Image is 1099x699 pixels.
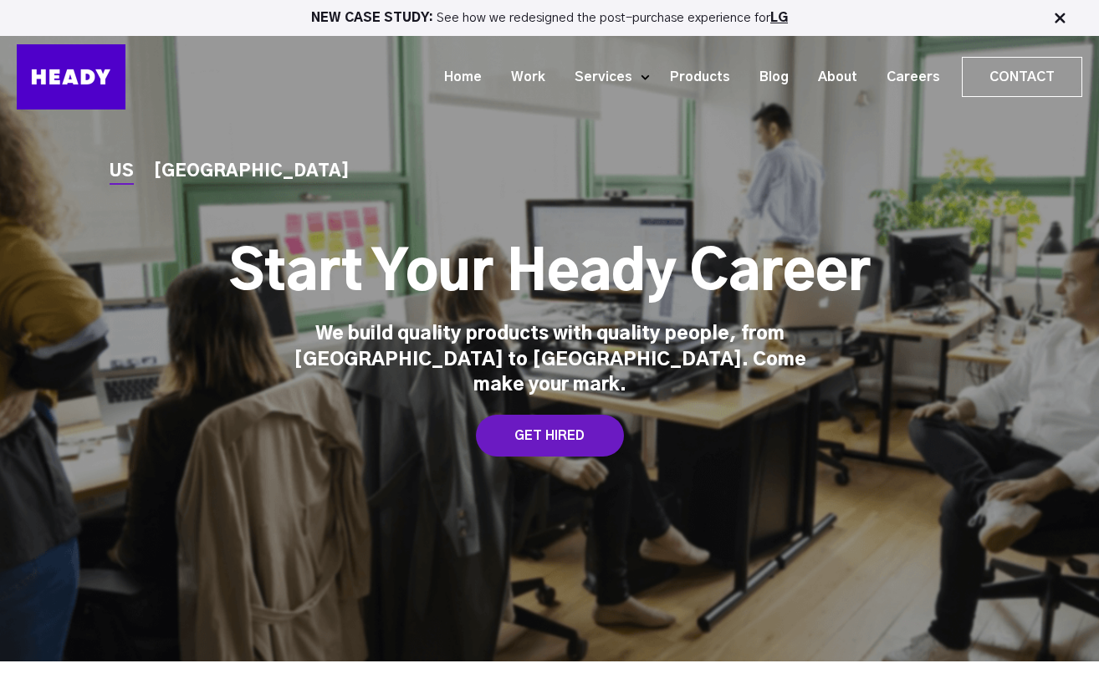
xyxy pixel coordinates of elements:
[963,58,1081,96] a: Contact
[110,163,134,181] a: US
[1051,10,1068,27] img: Close Bar
[476,415,624,457] a: GET HIRED
[17,44,125,110] img: Heady_Logo_Web-01 (1)
[229,241,871,308] h1: Start Your Heady Career
[311,12,437,24] strong: NEW CASE STUDY:
[8,12,1091,24] p: See how we redesigned the post-purchase experience for
[866,62,948,93] a: Careers
[490,62,554,93] a: Work
[554,62,641,93] a: Services
[770,12,788,24] a: LG
[797,62,866,93] a: About
[154,163,350,181] a: [GEOGRAPHIC_DATA]
[739,62,797,93] a: Blog
[423,62,490,93] a: Home
[290,321,809,398] div: We build quality products with quality people, from [GEOGRAPHIC_DATA] to [GEOGRAPHIC_DATA]. Come ...
[649,62,739,93] a: Products
[142,57,1082,97] div: Navigation Menu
